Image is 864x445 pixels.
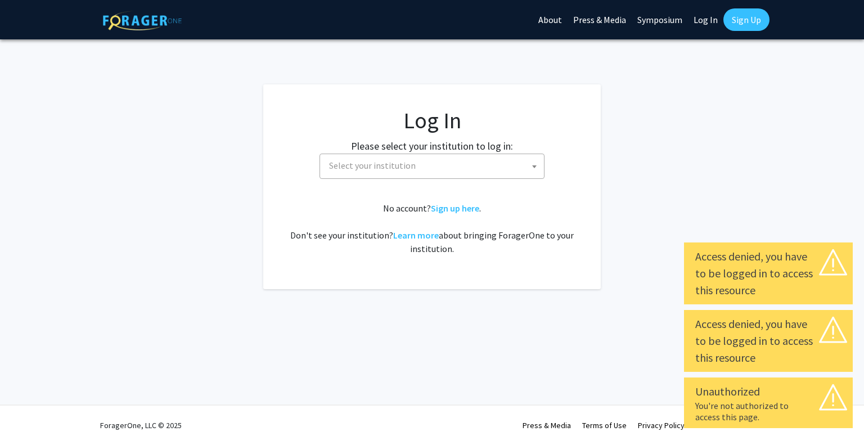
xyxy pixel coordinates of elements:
h1: Log In [286,107,578,134]
div: Access denied, you have to be logged in to access this resource [695,248,841,299]
span: Select your institution [325,154,544,177]
a: Press & Media [523,420,571,430]
a: Sign up here [431,203,479,214]
span: Select your institution [319,154,544,179]
div: Access denied, you have to be logged in to access this resource [695,316,841,366]
span: Select your institution [329,160,416,171]
a: Learn more about bringing ForagerOne to your institution [393,230,439,241]
div: ForagerOne, LLC © 2025 [100,406,182,445]
label: Please select your institution to log in: [351,138,513,154]
img: ForagerOne Logo [103,11,182,30]
div: Unauthorized [695,383,841,400]
a: Terms of Use [582,420,627,430]
a: Privacy Policy [638,420,685,430]
div: No account? . Don't see your institution? about bringing ForagerOne to your institution. [286,201,578,255]
div: You're not authorized to access this page. [695,400,841,422]
a: Sign Up [723,8,769,31]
